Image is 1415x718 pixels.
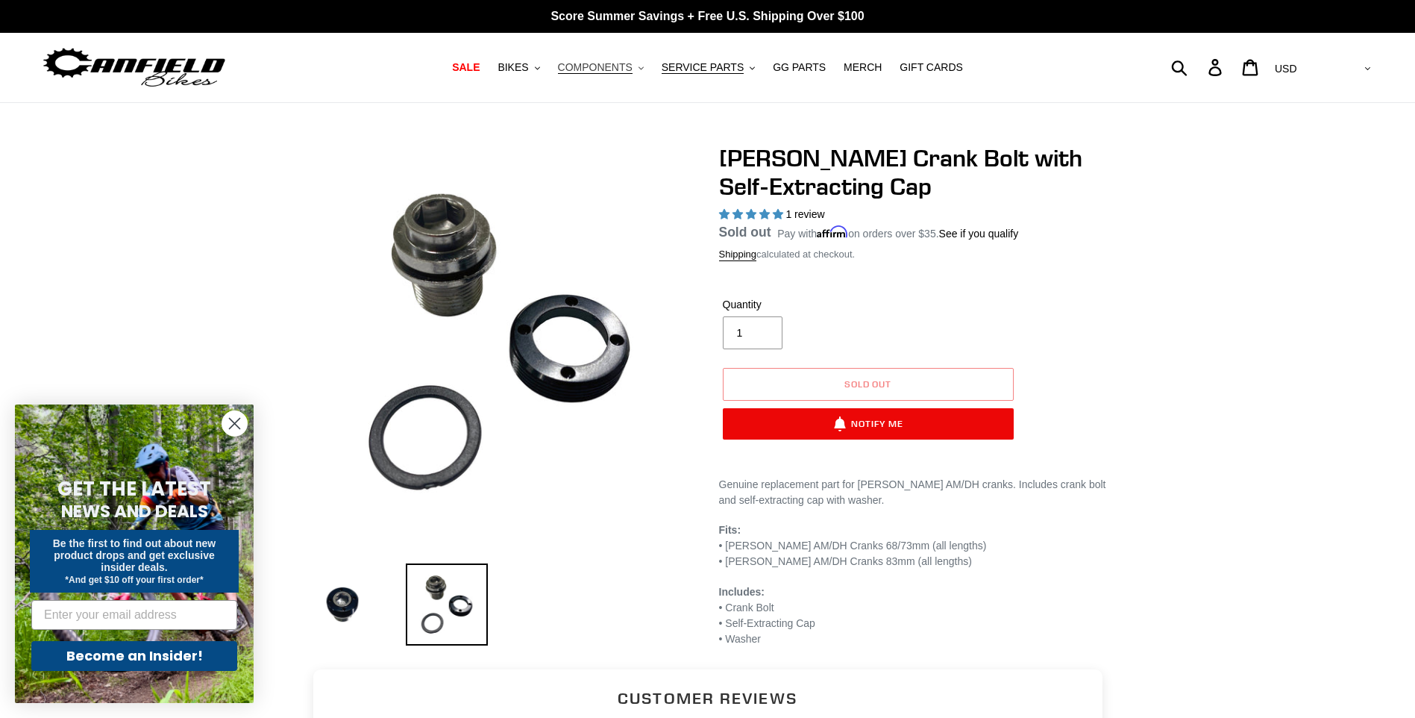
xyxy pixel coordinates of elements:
span: *And get $10 off your first order* [65,575,203,585]
span: • Crank Bolt • Self-Extracting Cap • Washer [719,586,815,645]
p: Genuine replacement part for [PERSON_NAME] AM/DH cranks. Includes crank bolt and self-extracting ... [719,477,1114,508]
a: MERCH [836,57,889,78]
button: BIKES [490,57,547,78]
img: Load image into Gallery viewer, Canfield Crank Bolt with Self-Extracting Cap [406,564,488,646]
button: Close dialog [222,410,248,437]
span: NEWS AND DEALS [61,499,208,523]
a: SALE [445,57,487,78]
button: Become an Insider! [31,641,237,671]
h2: Customer Reviews [325,687,1091,709]
span: MERCH [844,61,882,74]
button: Sold out [723,368,1014,401]
span: GIFT CARDS [900,61,963,74]
span: 1 review [785,208,824,220]
span: SALE [452,61,480,74]
span: Sold out [719,225,771,240]
span: GG PARTS [773,61,826,74]
button: COMPONENTS [550,57,651,78]
div: calculated at checkout. [719,247,1114,262]
button: SERVICE PARTS [654,57,762,78]
a: GIFT CARDS [892,57,970,78]
strong: Fits: [719,524,741,536]
h1: [PERSON_NAME] Crank Bolt with Self-Extracting Cap [719,144,1114,202]
span: Be the first to find out about new product drops and get exclusive insider deals. [53,537,216,573]
a: GG PARTS [765,57,833,78]
a: See if you qualify - Learn more about Affirm Financing (opens in modal) [939,228,1019,240]
span: Sold out [844,378,892,390]
strong: Includes: [719,586,765,598]
span: Affirm [817,225,848,238]
img: Canfield Bikes [41,44,228,91]
p: Pay with on orders over $35. [777,222,1018,242]
span: • [PERSON_NAME] AM/DH Cranks 83mm (all lengths) [719,555,972,567]
span: COMPONENTS [558,61,633,74]
input: Enter your email address [31,600,237,630]
a: Shipping [719,249,757,261]
button: Notify Me [723,408,1014,440]
span: GET THE LATEST [57,475,211,502]
span: SERVICE PARTS [662,61,744,74]
span: BIKES [498,61,528,74]
img: Load image into Gallery viewer, Canfield Crank Bolt with Self-Extracting Cap [301,564,383,646]
input: Search [1179,51,1217,84]
p: • [PERSON_NAME] AM/DH Cranks 68/73mm (all lengths) [719,522,1114,569]
span: 5.00 stars [719,208,786,220]
label: Quantity [723,297,865,313]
